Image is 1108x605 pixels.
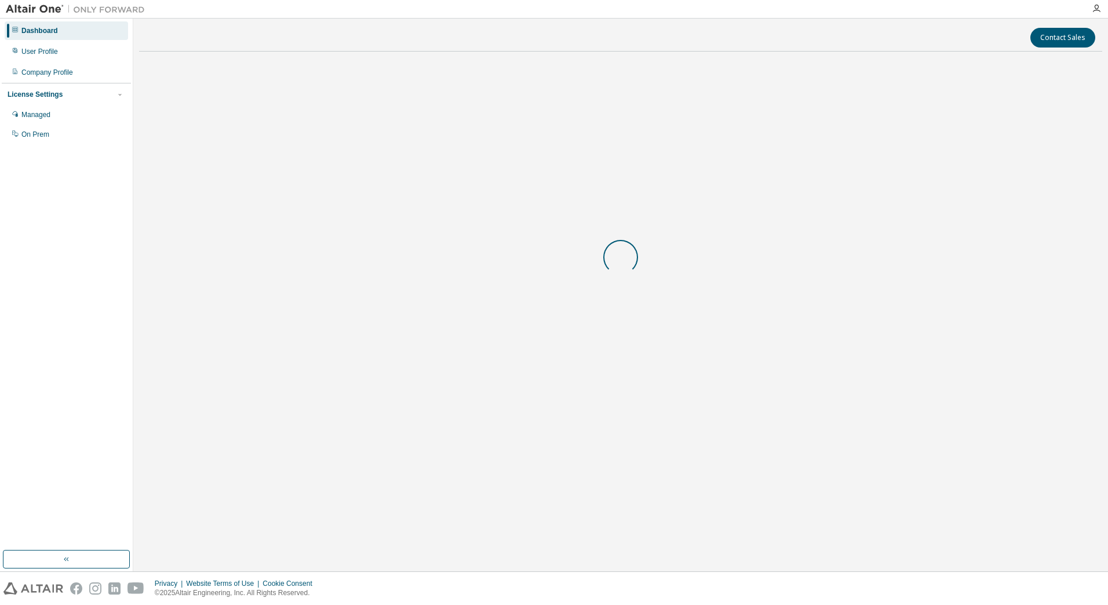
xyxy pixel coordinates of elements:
div: Website Terms of Use [186,579,263,588]
div: On Prem [21,130,49,139]
button: Contact Sales [1030,28,1095,48]
img: linkedin.svg [108,582,121,595]
div: Company Profile [21,68,73,77]
div: Cookie Consent [263,579,319,588]
img: Altair One [6,3,151,15]
img: youtube.svg [127,582,144,595]
img: altair_logo.svg [3,582,63,595]
p: © 2025 Altair Engineering, Inc. All Rights Reserved. [155,588,319,598]
div: Managed [21,110,50,119]
div: License Settings [8,90,63,99]
img: facebook.svg [70,582,82,595]
div: Privacy [155,579,186,588]
div: Dashboard [21,26,58,35]
img: instagram.svg [89,582,101,595]
div: User Profile [21,47,58,56]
